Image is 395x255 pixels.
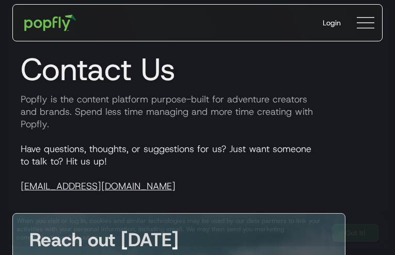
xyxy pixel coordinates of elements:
[314,9,349,36] a: Login
[12,93,383,130] p: Popfly is the content platform purpose-built for adventure creators and brands. Spend less time m...
[17,7,84,38] a: home
[333,224,378,242] a: Got It!
[12,51,383,88] h1: Contact Us
[12,143,383,192] p: Have questions, thoughts, or suggestions for us? Just want someone to talk to? Hit us up!
[17,217,324,242] div: When you visit or log in, cookies and similar technologies may be used by our data partners to li...
[323,18,341,28] div: Login
[97,233,110,242] a: here
[21,180,176,192] a: [EMAIL_ADDRESS][DOMAIN_NAME]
